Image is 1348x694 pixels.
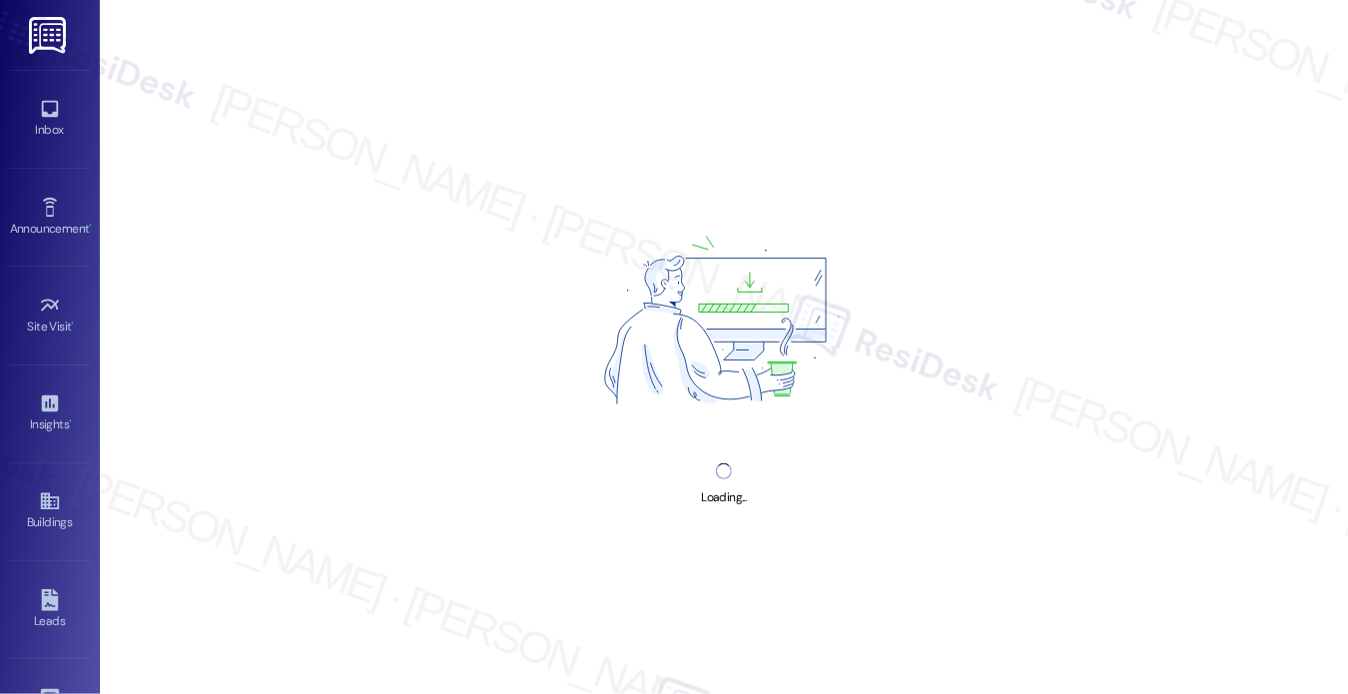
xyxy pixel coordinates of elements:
a: Site Visit • [10,289,90,343]
img: ResiDesk Logo [29,17,70,54]
div: Loading... [701,487,746,508]
a: Insights • [10,386,90,440]
a: Buildings [10,484,90,538]
span: • [89,219,92,233]
span: • [69,414,72,428]
a: Leads [10,583,90,637]
span: • [72,317,75,331]
a: Inbox [10,92,90,146]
